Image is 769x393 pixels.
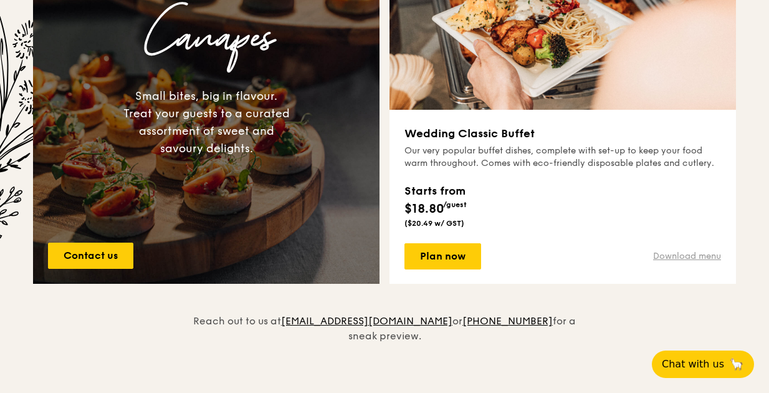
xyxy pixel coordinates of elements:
a: [EMAIL_ADDRESS][DOMAIN_NAME] [281,315,452,327]
div: $18.80 [404,182,467,218]
a: Plan now [404,243,481,269]
div: Starts from [404,182,467,200]
div: Reach out to us at or for a sneak preview. [185,284,584,344]
a: Contact us [48,243,133,269]
button: Chat with us🦙 [652,351,754,378]
a: [PHONE_NUMBER] [462,315,553,327]
div: Small bites, big in flavour. Treat your guests to a curated assortment of sweet and savoury delig... [123,87,290,157]
span: Chat with us [662,357,724,372]
span: 🦙 [729,357,744,372]
a: Download menu [653,250,721,263]
div: Our very popular buffet dishes, complete with set-up to keep your food warm throughout. Comes wit... [404,145,721,170]
span: /guest [443,200,467,209]
h3: Wedding Classic Buffet [404,125,721,142]
div: ($20.49 w/ GST) [404,218,467,228]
